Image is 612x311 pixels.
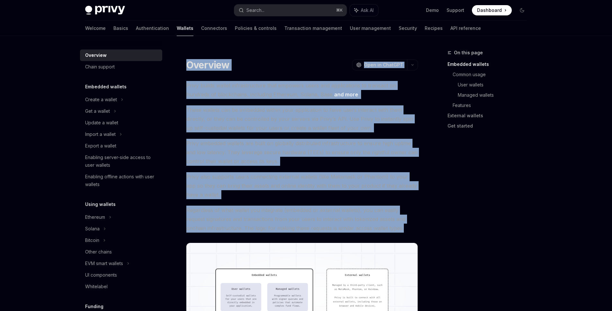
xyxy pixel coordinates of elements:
h5: Embedded wallets [85,83,127,91]
a: Transaction management [284,21,342,36]
span: ⌘ K [336,8,343,13]
div: Overview [85,51,107,59]
div: Bitcoin [85,236,99,244]
div: Get a wallet [85,107,110,115]
a: UI components [80,269,162,281]
div: UI components [85,271,117,279]
span: On this page [454,49,483,57]
a: API reference [450,21,481,36]
a: and more [334,91,358,98]
button: Toggle dark mode [517,5,527,15]
a: Managed wallets [458,90,532,100]
a: User management [350,21,391,36]
a: Export a wallet [80,140,162,152]
span: Privy builds wallet infrastructure that empowers users and applications to transact on hundreds o... [186,81,418,99]
a: Enabling server-side access to user wallets [80,152,162,171]
span: Dashboard [477,7,502,13]
div: EVM smart wallets [85,260,123,267]
a: Get started [448,121,532,131]
a: Embedded wallets [448,59,532,69]
span: These wallets can be embedded within your application to have users interact with them directly, ... [186,105,418,132]
a: Security [399,21,417,36]
div: Create a wallet [85,96,117,103]
span: Privy also supports users connecting external wallets (like Metamask or Phantom) to your app so t... [186,172,418,199]
h1: Overview [186,59,230,71]
a: User wallets [458,80,532,90]
span: Privy embedded wallets are built on globally distributed infrastructure to ensure high uptime and... [186,139,418,166]
img: dark logo [85,6,125,15]
button: Ask AI [350,4,378,16]
a: Features [453,100,532,111]
a: Demo [426,7,439,13]
div: Ethereum [85,213,105,221]
a: Other chains [80,246,162,258]
button: Search...⌘K [234,4,347,16]
div: Enabling offline actions with user wallets [85,173,158,188]
span: Open in ChatGPT [364,62,403,68]
a: Welcome [85,21,106,36]
a: Recipes [425,21,443,36]
a: Basics [113,21,128,36]
h5: Funding [85,303,103,310]
a: Chain support [80,61,162,73]
div: Search... [246,6,264,14]
div: Update a wallet [85,119,118,127]
span: Regardless of what wallet you integrate (embedded or external wallets), you can easily request si... [186,206,418,233]
div: Export a wallet [85,142,116,150]
span: Ask AI [361,7,374,13]
a: Overview [80,49,162,61]
a: Enabling offline actions with user wallets [80,171,162,190]
div: Whitelabel [85,283,108,290]
h5: Using wallets [85,200,116,208]
button: Open in ChatGPT [352,59,407,70]
a: Wallets [177,21,193,36]
a: Authentication [136,21,169,36]
a: Connectors [201,21,227,36]
div: Other chains [85,248,112,256]
a: Dashboard [472,5,512,15]
a: Support [447,7,464,13]
div: Chain support [85,63,115,71]
a: External wallets [448,111,532,121]
a: Update a wallet [80,117,162,129]
div: Solana [85,225,100,233]
div: Enabling server-side access to user wallets [85,154,158,169]
div: Import a wallet [85,130,116,138]
a: Common usage [453,69,532,80]
a: Policies & controls [235,21,277,36]
a: Whitelabel [80,281,162,292]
